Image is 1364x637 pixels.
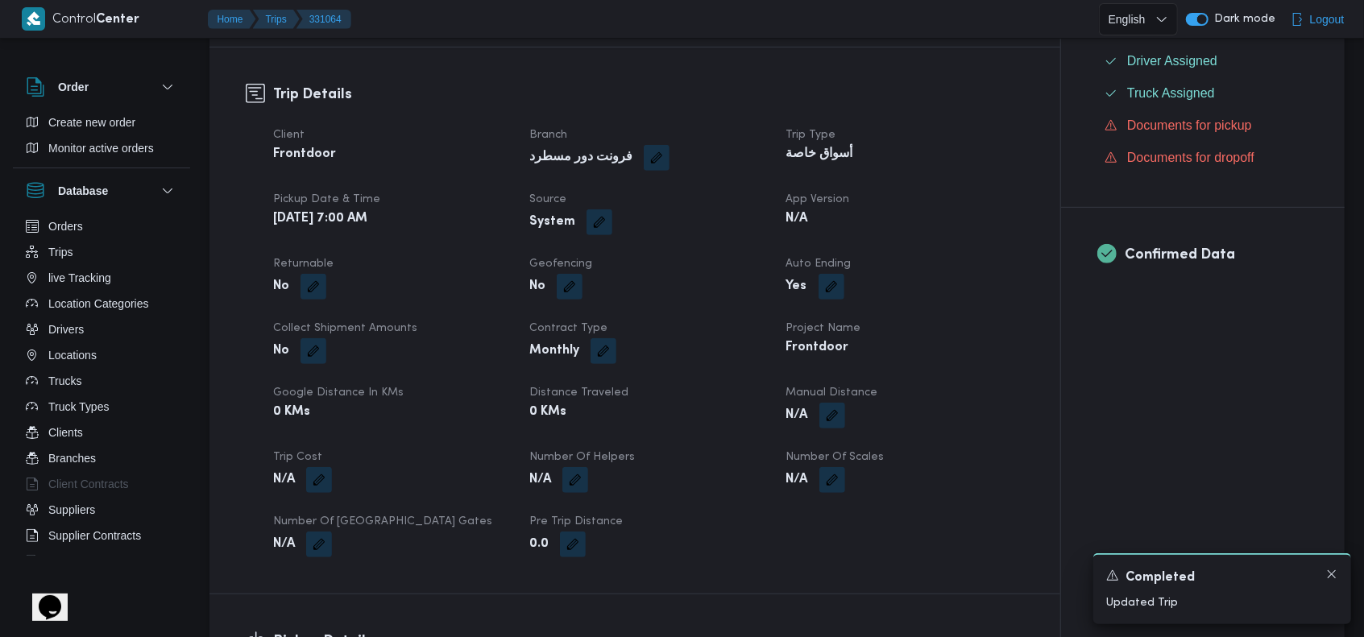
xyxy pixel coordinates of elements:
span: Google distance in KMs [273,387,404,398]
span: Client Contracts [48,474,129,494]
button: live Tracking [19,265,184,291]
div: Database [13,213,190,562]
span: Trip Cost [273,452,322,462]
b: Monthly [529,341,579,361]
b: N/A [273,535,295,554]
button: Database [26,181,177,201]
span: Trips [48,242,73,262]
span: Collect Shipment Amounts [273,323,417,333]
span: Driver Assigned [1127,52,1217,71]
button: Dismiss toast [1325,568,1338,581]
span: Branch [529,130,567,140]
span: Documents for dropoff [1127,151,1254,164]
span: Location Categories [48,294,149,313]
button: Create new order [19,110,184,135]
b: N/A [529,470,551,490]
span: Driver Assigned [1127,54,1217,68]
span: Monitor active orders [48,139,154,158]
button: Suppliers [19,497,184,523]
span: Completed [1126,569,1195,588]
button: Order [26,77,177,97]
button: Trips [19,239,184,265]
span: Trucks [48,371,81,391]
b: أسواق خاصة [786,145,853,164]
span: Distance Traveled [529,387,628,398]
button: Documents for dropoff [1098,145,1308,171]
span: Logout [1310,10,1345,29]
div: Notification [1106,568,1338,588]
span: Dark mode [1209,13,1276,26]
span: Number of [GEOGRAPHIC_DATA] Gates [273,516,492,527]
span: Geofencing [529,259,592,269]
b: Center [97,14,140,26]
b: N/A [273,470,295,490]
button: Truck Types [19,394,184,420]
div: Order [13,110,190,168]
span: Pickup date & time [273,194,380,205]
span: Number of Scales [786,452,885,462]
button: Supplier Contracts [19,523,184,548]
span: Suppliers [48,500,95,519]
span: Documents for pickup [1127,116,1252,135]
button: Drivers [19,316,184,342]
span: Documents for pickup [1127,118,1252,132]
b: Frontdoor [273,145,336,164]
span: Supplier Contracts [48,526,141,545]
span: Branches [48,449,96,468]
b: N/A [786,406,808,425]
button: Logout [1284,3,1351,35]
b: 0 KMs [273,403,310,422]
b: N/A [786,209,808,229]
span: Orders [48,217,83,236]
span: Devices [48,552,89,571]
b: Yes [786,277,807,296]
span: Project Name [786,323,861,333]
button: Trucks [19,368,184,394]
span: Documents for dropoff [1127,148,1254,168]
p: Updated Trip [1106,594,1338,611]
span: App Version [786,194,850,205]
h3: Trip Details [273,84,1024,105]
b: 0.0 [529,535,549,554]
h3: Database [58,181,108,201]
b: No [273,341,289,361]
span: Locations [48,345,97,365]
h3: Confirmed Data [1125,244,1308,266]
b: System [529,213,575,232]
button: Branches [19,445,184,471]
button: Home [208,10,256,29]
button: Monitor active orders [19,135,184,161]
button: Client Contracts [19,471,184,497]
b: فرونت دور مسطرد [529,148,632,168]
button: Trips [253,10,300,29]
button: Locations [19,342,184,368]
b: 0 KMs [529,403,566,422]
iframe: chat widget [16,573,68,621]
span: Truck Assigned [1127,86,1215,100]
button: Documents for pickup [1098,113,1308,139]
span: Contract Type [529,323,607,333]
button: Truck Assigned [1098,81,1308,106]
span: Manual Distance [786,387,878,398]
span: Pre Trip Distance [529,516,623,527]
button: Clients [19,420,184,445]
span: Returnable [273,259,334,269]
span: Source [529,194,566,205]
span: Truck Types [48,397,109,416]
button: Orders [19,213,184,239]
span: Truck Assigned [1127,84,1215,103]
button: Driver Assigned [1098,48,1308,74]
span: Number of Helpers [529,452,635,462]
b: N/A [786,470,808,490]
span: Auto Ending [786,259,852,269]
button: 331064 [296,10,351,29]
b: [DATE] 7:00 AM [273,209,367,229]
h3: Order [58,77,89,97]
b: Frontdoor [786,338,849,358]
span: Client [273,130,305,140]
span: Clients [48,423,83,442]
b: No [273,277,289,296]
button: Devices [19,548,184,574]
b: No [529,277,545,296]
